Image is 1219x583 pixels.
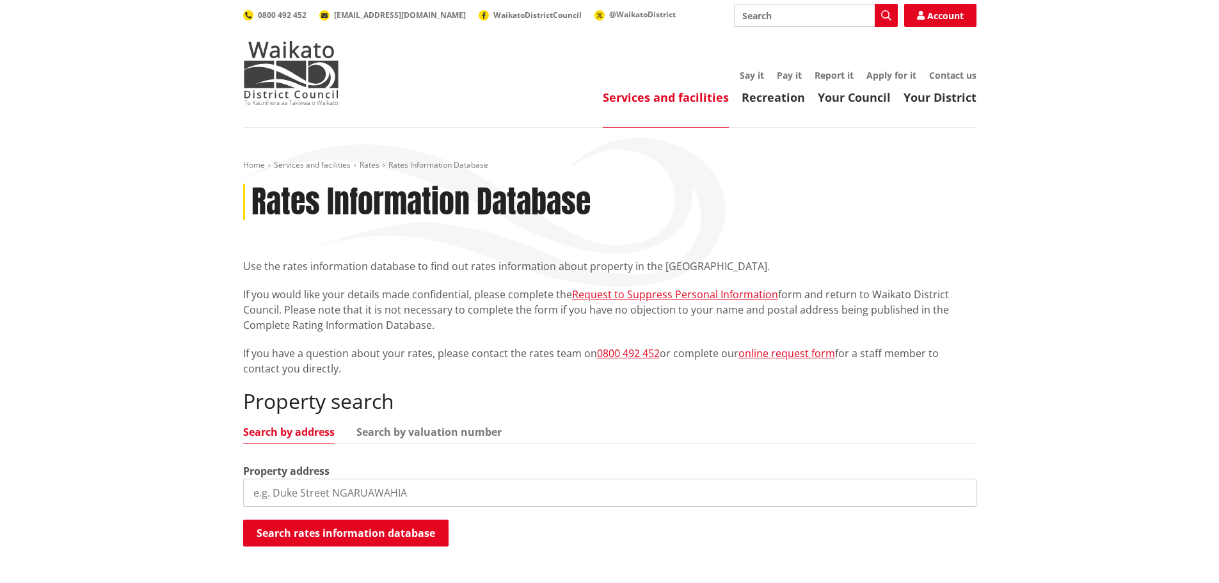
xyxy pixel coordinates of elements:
span: 0800 492 452 [258,10,307,20]
a: WaikatoDistrictCouncil [479,10,582,20]
span: [EMAIL_ADDRESS][DOMAIN_NAME] [334,10,466,20]
a: @WaikatoDistrict [594,9,676,20]
h1: Rates Information Database [251,184,591,221]
h2: Property search [243,389,976,413]
input: e.g. Duke Street NGARUAWAHIA [243,479,976,507]
a: Report it [815,69,854,81]
a: online request form [738,346,835,360]
a: Services and facilities [603,90,729,105]
a: [EMAIL_ADDRESS][DOMAIN_NAME] [319,10,466,20]
a: Services and facilities [274,159,351,170]
span: Rates Information Database [388,159,488,170]
p: If you would like your details made confidential, please complete the form and return to Waikato ... [243,287,976,333]
a: Your District [904,90,976,105]
a: Home [243,159,265,170]
img: Waikato District Council - Te Kaunihera aa Takiwaa o Waikato [243,41,339,105]
a: Search by valuation number [356,427,502,437]
nav: breadcrumb [243,160,976,171]
a: 0800 492 452 [597,346,660,360]
a: Apply for it [866,69,916,81]
input: Search input [734,4,898,27]
a: Request to Suppress Personal Information [572,287,778,301]
a: 0800 492 452 [243,10,307,20]
a: Contact us [929,69,976,81]
label: Property address [243,463,330,479]
p: If you have a question about your rates, please contact the rates team on or complete our for a s... [243,346,976,376]
span: WaikatoDistrictCouncil [493,10,582,20]
a: Account [904,4,976,27]
a: Say it [740,69,764,81]
span: @WaikatoDistrict [609,9,676,20]
a: Rates [360,159,379,170]
a: Your Council [818,90,891,105]
p: Use the rates information database to find out rates information about property in the [GEOGRAPHI... [243,259,976,274]
a: Search by address [243,427,335,437]
button: Search rates information database [243,520,449,547]
a: Pay it [777,69,802,81]
a: Recreation [742,90,805,105]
